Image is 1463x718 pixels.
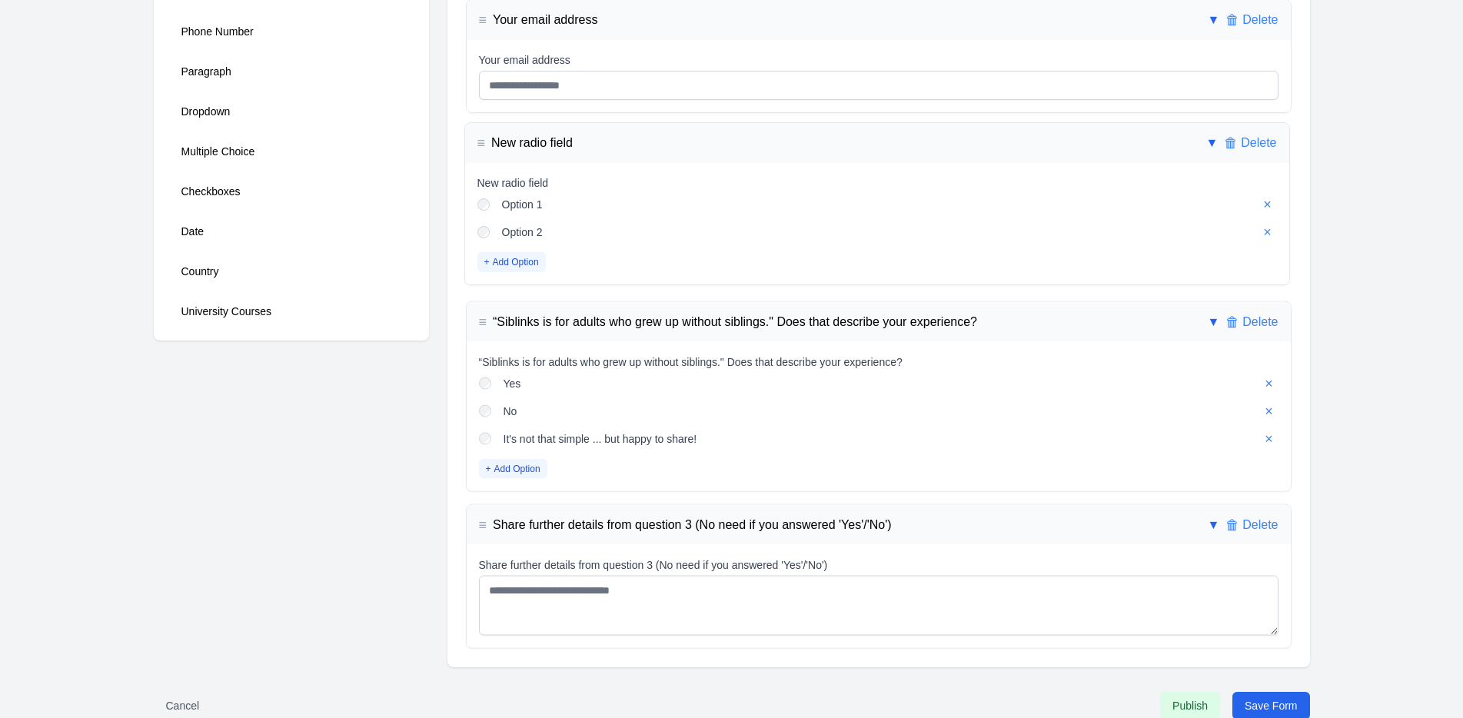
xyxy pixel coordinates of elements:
button: Dropdown [166,95,417,128]
button: Phone Number [166,15,417,48]
button: University Courses [166,294,417,328]
button: Multiple Choice [166,135,417,168]
button: Checkboxes [166,175,417,208]
button: Paragraph [166,55,417,88]
button: Country [166,254,417,288]
button: Date [166,214,417,248]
